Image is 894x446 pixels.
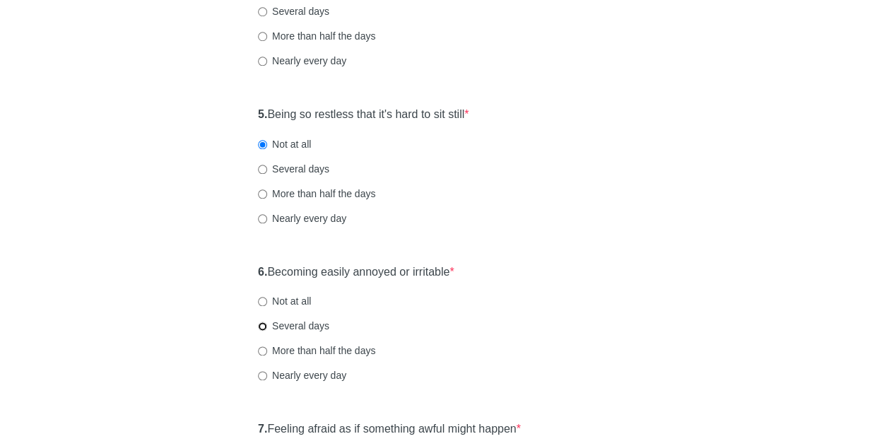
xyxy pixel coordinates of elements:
[258,29,375,43] label: More than half the days
[258,294,311,308] label: Not at all
[258,266,267,278] strong: 6.
[258,4,329,18] label: Several days
[258,346,267,356] input: More than half the days
[258,368,346,382] label: Nearly every day
[258,211,346,225] label: Nearly every day
[258,57,267,66] input: Nearly every day
[258,108,267,120] strong: 5.
[258,319,329,333] label: Several days
[258,187,375,201] label: More than half the days
[258,162,329,176] label: Several days
[258,264,454,281] label: Becoming easily annoyed or irritable
[258,189,267,199] input: More than half the days
[258,7,267,16] input: Several days
[258,344,375,358] label: More than half the days
[258,32,267,41] input: More than half the days
[258,140,267,149] input: Not at all
[258,165,267,174] input: Several days
[258,371,267,380] input: Nearly every day
[258,137,311,151] label: Not at all
[258,421,521,438] label: Feeling afraid as if something awful might happen
[258,54,346,68] label: Nearly every day
[258,297,267,306] input: Not at all
[258,322,267,331] input: Several days
[258,107,469,123] label: Being so restless that it's hard to sit still
[258,423,267,435] strong: 7.
[258,214,267,223] input: Nearly every day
